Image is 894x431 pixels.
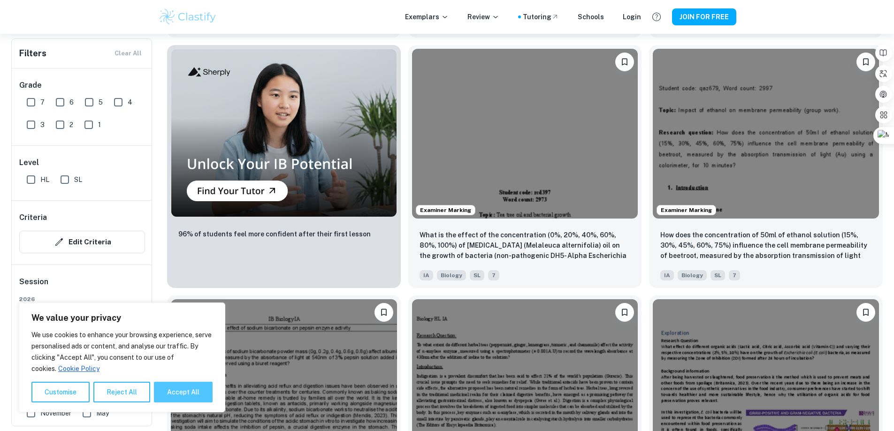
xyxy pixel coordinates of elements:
a: Tutoring [523,12,559,22]
span: 3 [40,120,45,130]
h6: Criteria [19,212,47,223]
a: Login [623,12,641,22]
button: Please log in to bookmark exemplars [856,303,875,322]
button: Help and Feedback [649,9,665,25]
span: 1 [98,120,101,130]
p: 96% of students feel more confident after their first lesson [178,229,371,239]
p: What is the effect of the concentration (0%, 20%, 40%, 60%, 80%, 100%) of tea tree (Melaleuca alt... [420,230,631,262]
h6: Session [19,276,145,295]
span: 2 [69,120,73,130]
img: Biology IA example thumbnail: How does the concentration of 50ml of et [653,49,879,218]
span: Biology [678,270,707,280]
span: SL [711,270,725,280]
span: HL [40,174,49,185]
span: 4 [128,97,132,107]
span: 6 [69,97,74,107]
a: Cookie Policy [58,364,100,373]
a: Examiner MarkingPlease log in to bookmark exemplarsHow does the concentration of 50ml of ethanol ... [649,45,883,287]
span: IA [420,270,433,280]
img: Biology IA example thumbnail: What is the effect of the concentration [412,49,638,218]
span: SL [470,270,484,280]
span: 7 [488,270,499,280]
h6: Filters [19,47,46,60]
p: Exemplars [405,12,449,22]
span: Biology [437,270,466,280]
a: Schools [578,12,604,22]
p: How does the concentration of 50ml of ethanol solution (15%, 30%, 45%, 60%, 75%) influence the ce... [660,230,871,262]
button: Please log in to bookmark exemplars [615,303,634,322]
a: Examiner MarkingPlease log in to bookmark exemplarsWhat is the effect of the concentration (0%, 2... [408,45,642,287]
button: Customise [31,382,90,402]
button: Reject All [93,382,150,402]
img: Clastify logo [158,8,218,26]
button: Accept All [154,382,213,402]
span: 7 [40,97,45,107]
img: Thumbnail [171,49,397,217]
span: Examiner Marking [657,206,716,214]
span: IA [660,270,674,280]
span: Examiner Marking [416,206,475,214]
p: We value your privacy [31,312,213,324]
span: 7 [729,270,740,280]
button: JOIN FOR FREE [672,8,736,25]
span: 2026 [19,295,145,303]
span: SL [74,174,82,185]
p: Review [467,12,499,22]
button: Please log in to bookmark exemplars [615,53,634,71]
span: May [96,408,109,418]
a: Thumbnail96% of students feel more confident after their first lesson [167,45,401,287]
h6: Grade [19,80,145,91]
button: Please log in to bookmark exemplars [374,303,393,322]
button: Edit Criteria [19,231,145,253]
p: We use cookies to enhance your browsing experience, serve personalised ads or content, and analys... [31,329,213,374]
span: 5 [99,97,103,107]
h6: Level [19,157,145,168]
span: November [40,408,71,418]
button: Please log in to bookmark exemplars [856,53,875,71]
div: We value your privacy [19,302,225,412]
